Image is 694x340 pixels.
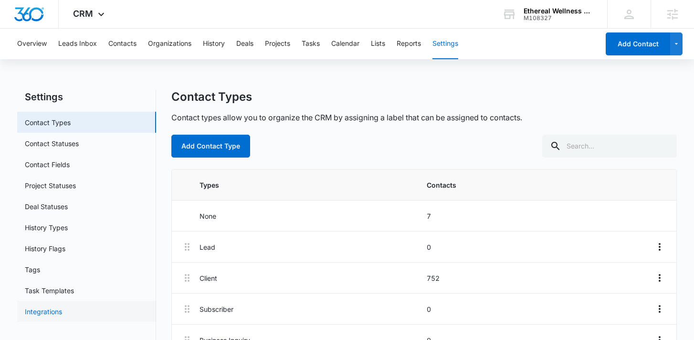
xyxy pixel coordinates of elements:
button: Tasks [302,29,320,59]
p: 0 [427,242,649,252]
div: account id [524,15,593,21]
a: Project Statuses [25,181,76,191]
span: CRM [73,9,93,19]
button: Settings [432,29,458,59]
p: 752 [427,273,649,283]
button: Overflow Menu [652,301,667,317]
button: Lists [371,29,385,59]
p: Contacts [427,180,649,190]
h2: Settings [17,90,156,104]
img: logo_orange.svg [15,15,23,23]
div: v 4.0.25 [27,15,47,23]
button: Reports [397,29,421,59]
h1: Contact Types [171,90,252,104]
button: Overview [17,29,47,59]
p: Lead [200,242,421,252]
button: Add Contact [606,32,670,55]
p: 7 [427,211,649,221]
div: Domain: [DOMAIN_NAME] [25,25,105,32]
img: tab_domain_overview_orange.svg [26,55,33,63]
button: Add Contact Type [171,135,250,158]
a: Integrations [25,307,62,317]
a: Task Templates [25,286,74,296]
img: website_grey.svg [15,25,23,32]
button: Contacts [108,29,137,59]
button: Projects [265,29,290,59]
a: History Types [25,223,68,233]
div: Domain Overview [36,56,85,63]
button: Calendar [331,29,359,59]
button: Organizations [148,29,191,59]
input: Search... [542,135,677,158]
button: History [203,29,225,59]
div: account name [524,7,593,15]
p: None [200,211,421,221]
a: Deal Statuses [25,202,68,212]
button: Overflow Menu [652,270,667,286]
div: Keywords by Traffic [105,56,161,63]
p: Types [200,180,421,190]
p: Subscriber [200,304,421,314]
p: Contact types allow you to organize the CRM by assigning a label that can be assigned to contacts. [171,112,522,123]
a: Contact Types [25,117,71,127]
a: Tags [25,265,40,275]
button: Overflow Menu [652,239,667,255]
p: Client [200,273,421,283]
button: Deals [236,29,253,59]
a: History Flags [25,244,65,254]
a: Contact Statuses [25,138,79,149]
img: tab_keywords_by_traffic_grey.svg [95,55,103,63]
button: Leads Inbox [58,29,97,59]
p: 0 [427,304,649,314]
a: Contact Fields [25,159,70,170]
